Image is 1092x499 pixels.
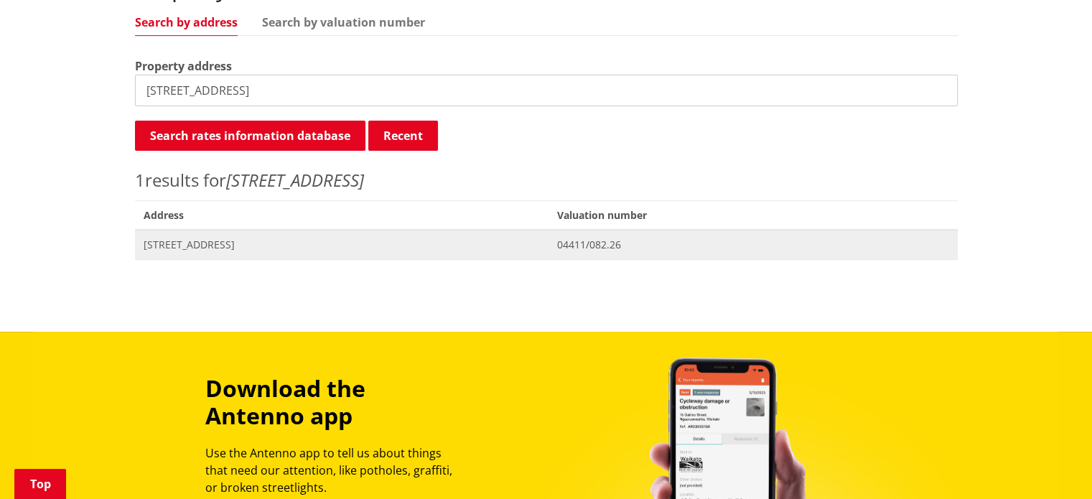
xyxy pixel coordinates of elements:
[14,469,66,499] a: Top
[135,167,958,193] p: results for
[368,121,438,151] button: Recent
[135,168,145,192] span: 1
[135,200,549,230] span: Address
[549,200,957,230] span: Valuation number
[205,375,465,430] h3: Download the Antenno app
[1026,439,1078,490] iframe: Messenger Launcher
[135,17,238,28] a: Search by address
[144,238,541,252] span: [STREET_ADDRESS]
[205,444,465,496] p: Use the Antenno app to tell us about things that need our attention, like potholes, graffiti, or ...
[262,17,425,28] a: Search by valuation number
[557,238,948,252] span: 04411/082.26
[135,75,958,106] input: e.g. Duke Street NGARUAWAHIA
[226,168,364,192] em: [STREET_ADDRESS]
[135,57,232,75] label: Property address
[135,121,365,151] button: Search rates information database
[135,230,958,259] a: [STREET_ADDRESS] 04411/082.26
